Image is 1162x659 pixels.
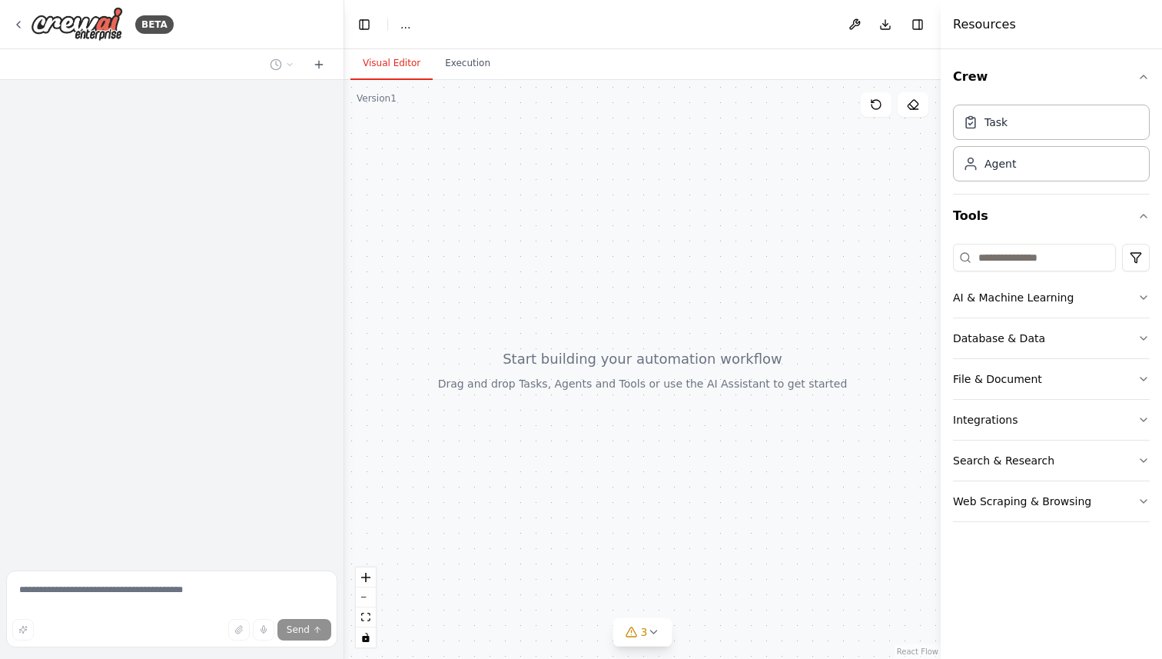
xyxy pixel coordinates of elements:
div: Search & Research [953,453,1054,468]
div: File & Document [953,371,1042,387]
button: File & Document [953,359,1150,399]
button: zoom out [356,587,376,607]
div: Task [984,115,1008,130]
div: Crew [953,98,1150,194]
button: zoom in [356,567,376,587]
button: Start a new chat [307,55,331,74]
button: Execution [433,48,503,80]
button: 3 [613,618,672,647]
span: 3 [641,624,648,640]
button: Click to speak your automation idea [253,619,274,641]
button: Database & Data [953,318,1150,358]
button: Upload files [228,619,250,641]
div: Version 1 [357,92,397,105]
button: Hide left sidebar [354,14,375,35]
button: Integrations [953,400,1150,440]
button: AI & Machine Learning [953,278,1150,318]
div: Agent [984,156,1016,171]
button: Hide right sidebar [907,14,928,35]
button: Switch to previous chat [264,55,300,74]
div: AI & Machine Learning [953,290,1074,305]
button: Visual Editor [350,48,433,80]
button: fit view [356,607,376,627]
div: React Flow controls [356,567,376,647]
div: BETA [135,15,174,34]
div: Integrations [953,412,1018,428]
div: Database & Data [953,331,1045,346]
button: Send [277,619,331,641]
button: Crew [953,55,1150,98]
div: Tools [953,238,1150,534]
span: ... [400,17,410,32]
span: Send [287,624,310,636]
button: Search & Research [953,441,1150,481]
a: React Flow attribution [897,647,938,656]
button: toggle interactivity [356,627,376,647]
button: Tools [953,195,1150,238]
button: Web Scraping & Browsing [953,481,1150,521]
h4: Resources [953,15,1016,34]
div: Web Scraping & Browsing [953,494,1091,509]
button: Improve this prompt [12,619,34,641]
img: Logo [31,7,123,42]
nav: breadcrumb [400,17,410,32]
